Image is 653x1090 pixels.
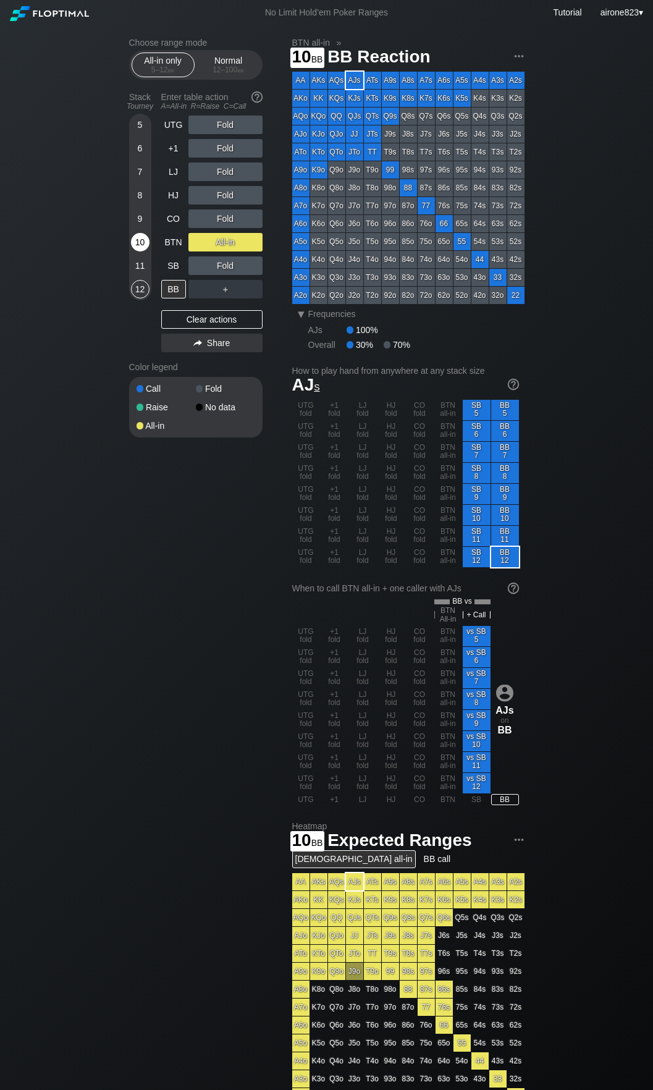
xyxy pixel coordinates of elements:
div: JJ [346,125,363,143]
div: 43o [471,269,489,286]
div: 74s [471,197,489,214]
div: 12 – 100 [203,65,255,74]
div: AA [292,72,310,89]
div: BB 11 [491,526,519,546]
div: 84s [471,179,489,196]
div: T5o [364,233,381,250]
div: J9s [382,125,399,143]
div: 94o [382,251,399,268]
div: HJ [161,186,186,205]
span: 10 [290,48,325,68]
img: help.32db89a4.svg [507,581,520,595]
div: 66 [436,215,453,232]
div: Q4s [471,108,489,125]
div: BTN [161,233,186,251]
div: AKs [310,72,327,89]
div: J6s [436,125,453,143]
div: Share [161,334,263,352]
div: KQo [310,108,327,125]
div: UTG fold [292,421,320,441]
div: T3s [489,143,507,161]
div: 22 [507,287,525,304]
div: 88 [400,179,417,196]
div: T9o [364,161,381,179]
div: +1 fold [321,547,348,567]
div: 10 [131,233,150,251]
div: T8s [400,143,417,161]
div: K9o [310,161,327,179]
div: 72o [418,287,435,304]
div: J8o [346,179,363,196]
div: CO fold [406,400,434,420]
div: HJ fold [377,421,405,441]
div: A6o [292,215,310,232]
span: Frequencies [308,309,356,319]
div: UTG [161,116,186,134]
div: Enter table action [161,87,263,116]
div: T4o [364,251,381,268]
div: HJ fold [377,505,405,525]
div: 96o [382,215,399,232]
div: BB 7 [491,442,519,462]
div: 53s [489,233,507,250]
div: J8s [400,125,417,143]
span: s [314,379,319,393]
div: 62o [436,287,453,304]
div: Q7o [328,197,345,214]
div: HJ fold [377,547,405,567]
div: Q9o [328,161,345,179]
div: AJo [292,125,310,143]
div: AJs [308,325,347,335]
div: T9s [382,143,399,161]
div: +1 fold [321,421,348,441]
div: ▾ [293,306,310,321]
div: T7o [364,197,381,214]
div: Q9s [382,108,399,125]
div: T4s [471,143,489,161]
div: 32o [489,287,507,304]
div: KTs [364,90,381,107]
div: 95s [453,161,471,179]
div: UTG fold [292,547,320,567]
div: LJ fold [349,484,377,504]
div: SB 8 [463,463,491,483]
div: UTG fold [292,463,320,483]
div: Fold [188,116,263,134]
div: AJs [346,72,363,89]
div: A7s [418,72,435,89]
div: CO fold [406,463,434,483]
div: J7s [418,125,435,143]
div: 65s [453,215,471,232]
div: BTN all-in [434,526,462,546]
h2: Choose range mode [129,38,263,48]
div: 93s [489,161,507,179]
div: 52o [453,287,471,304]
div: T5s [453,143,471,161]
div: HJ fold [377,526,405,546]
div: JTo [346,143,363,161]
div: 42o [471,287,489,304]
div: 73s [489,197,507,214]
div: 5 – 12 [137,65,189,74]
div: Normal [200,53,257,77]
div: K8o [310,179,327,196]
div: BB 10 [491,505,519,525]
div: Q3o [328,269,345,286]
div: Q8s [400,108,417,125]
div: 98o [382,179,399,196]
div: BB 6 [491,421,519,441]
div: 97s [418,161,435,179]
div: K7s [418,90,435,107]
div: CO fold [406,442,434,462]
div: LJ fold [349,442,377,462]
div: BTN all-in [434,505,462,525]
div: Overall [308,340,347,350]
div: 100% [347,325,378,335]
div: QJo [328,125,345,143]
div: 11 [131,256,150,275]
div: T7s [418,143,435,161]
div: Fold [188,256,263,275]
div: QTo [328,143,345,161]
div: Fold [188,139,263,158]
div: CO fold [406,505,434,525]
